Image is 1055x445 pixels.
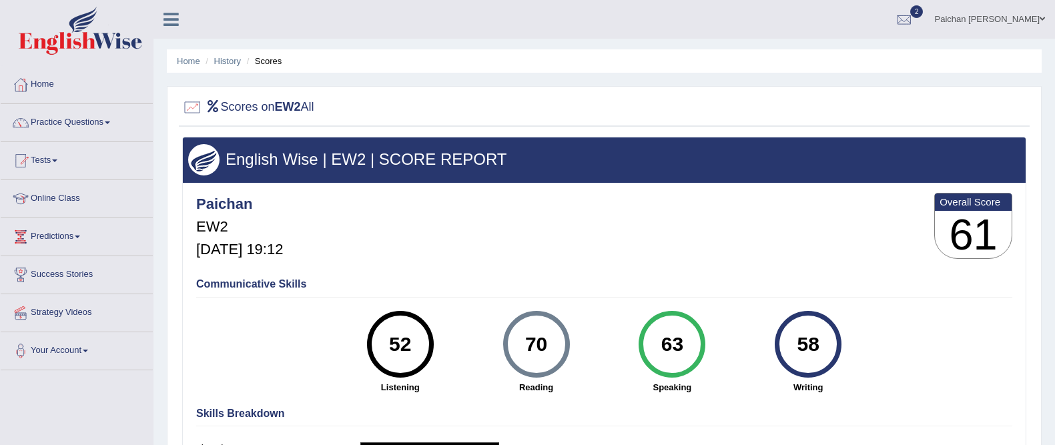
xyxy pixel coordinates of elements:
a: History [214,56,241,66]
div: 63 [648,316,697,372]
a: Home [177,56,200,66]
a: Online Class [1,180,153,213]
a: Strategy Videos [1,294,153,328]
a: Your Account [1,332,153,366]
strong: Reading [475,381,598,394]
div: 52 [376,316,424,372]
b: Overall Score [940,196,1007,207]
a: Success Stories [1,256,153,290]
h2: Scores on All [182,97,314,117]
h5: EW2 [196,219,283,235]
strong: Listening [339,381,462,394]
li: Scores [244,55,282,67]
img: wings.png [188,144,220,175]
a: Home [1,66,153,99]
h3: English Wise | EW2 | SCORE REPORT [188,151,1020,168]
div: 70 [512,316,561,372]
a: Practice Questions [1,104,153,137]
strong: Speaking [611,381,733,394]
strong: Writing [747,381,869,394]
h3: 61 [935,211,1012,259]
h5: [DATE] 19:12 [196,242,283,258]
span: 2 [910,5,924,18]
a: Tests [1,142,153,175]
h4: Communicative Skills [196,278,1012,290]
b: EW2 [275,100,301,113]
div: 58 [784,316,833,372]
a: Predictions [1,218,153,252]
h4: Paichan [196,196,283,212]
h4: Skills Breakdown [196,408,1012,420]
